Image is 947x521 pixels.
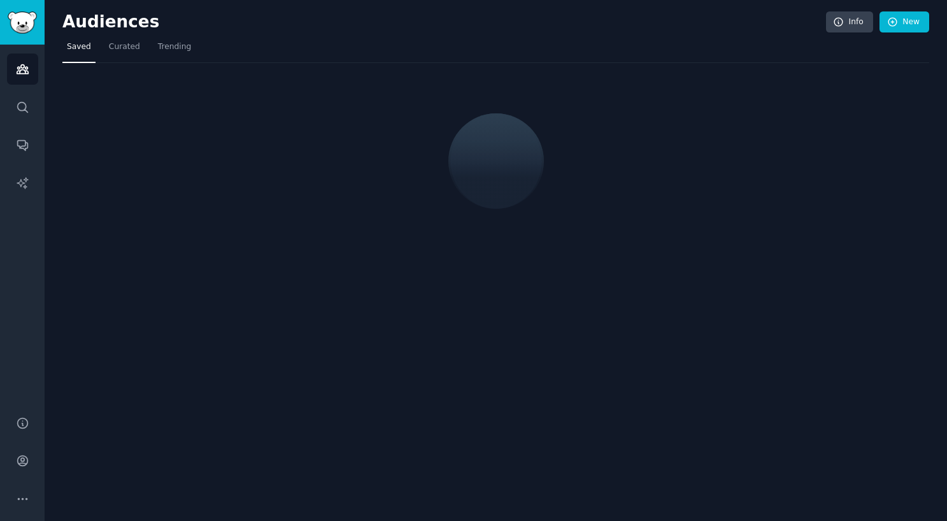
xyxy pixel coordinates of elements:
[104,37,145,63] a: Curated
[109,41,140,53] span: Curated
[153,37,196,63] a: Trending
[62,12,826,32] h2: Audiences
[67,41,91,53] span: Saved
[826,11,873,33] a: Info
[62,37,96,63] a: Saved
[158,41,191,53] span: Trending
[879,11,929,33] a: New
[8,11,37,34] img: GummySearch logo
